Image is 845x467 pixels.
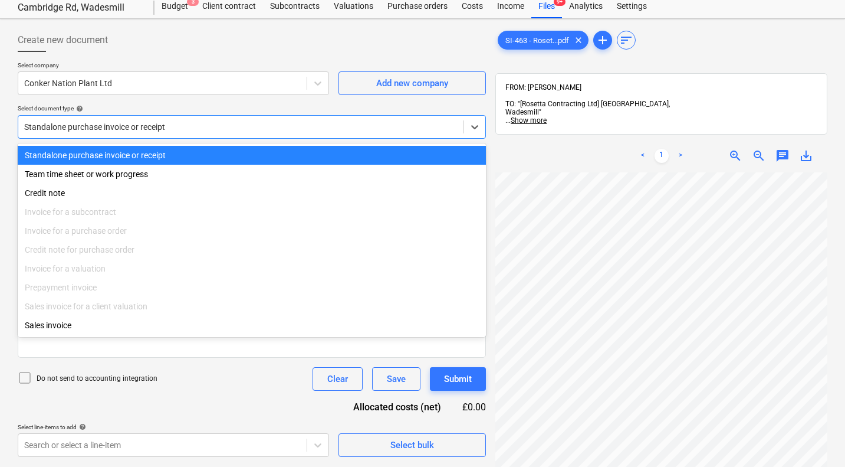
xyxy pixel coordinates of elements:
[338,433,486,457] button: Select bulk
[18,61,329,71] p: Select company
[18,184,486,203] div: Credit note
[444,371,472,387] div: Submit
[18,104,486,112] div: Select document type
[77,423,86,430] span: help
[498,36,576,45] span: SI-463 - Roset...pdf
[571,33,586,47] span: clear
[390,437,434,453] div: Select bulk
[18,146,486,165] div: Standalone purchase invoice or receipt
[511,116,547,125] span: Show more
[775,149,790,163] span: chat
[728,149,742,163] span: zoom_in
[505,108,541,116] span: Wadesmill"
[18,423,329,431] div: Select line-items to add
[18,33,108,47] span: Create new document
[18,316,486,335] div: Sales invoice
[18,221,486,240] div: Invoice for a purchase order
[596,33,610,47] span: add
[673,149,688,163] a: Next page
[786,410,845,467] iframe: Chat Widget
[18,297,486,316] div: Sales invoice for a client valuation
[372,367,420,391] button: Save
[37,374,157,384] p: Do not send to accounting integration
[18,259,486,278] div: Invoice for a valuation
[18,203,486,221] div: Invoice for a subcontract
[505,100,670,108] span: TO: "[Rosetta Contracting Ltd] [GEOGRAPHIC_DATA],
[18,165,486,184] div: Team time sheet or work progress
[460,400,486,414] div: £0.00
[333,400,460,414] div: Allocated costs (net)
[619,33,633,47] span: sort
[387,371,406,387] div: Save
[505,116,547,125] span: ...
[313,367,363,391] button: Clear
[338,71,486,95] button: Add new company
[18,2,140,14] div: Cambridge Rd, Wadesmill
[18,240,486,259] div: Credit note for purchase order
[327,371,348,387] div: Clear
[752,149,766,163] span: zoom_out
[430,367,486,391] button: Submit
[799,149,813,163] span: save_alt
[655,149,669,163] a: Page 1 is your current page
[498,31,588,50] div: SI-463 - Roset...pdf
[636,149,650,163] a: Previous page
[376,76,448,91] div: Add new company
[505,83,581,92] span: FROM: [PERSON_NAME]
[18,278,486,297] div: Prepayment invoice
[74,105,83,112] span: help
